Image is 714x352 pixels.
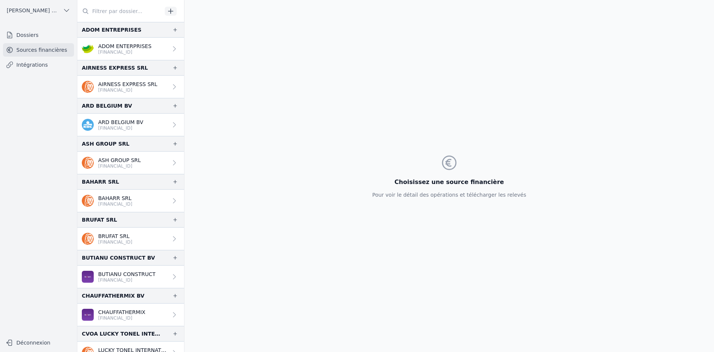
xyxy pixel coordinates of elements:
[77,190,184,212] a: BAHARR SRL [FINANCIAL_ID]
[77,38,184,60] a: ADOM ENTERPRISES [FINANCIAL_ID]
[82,233,94,245] img: ing.png
[98,125,143,131] p: [FINANCIAL_ID]
[77,4,162,18] input: Filtrer par dossier...
[82,329,160,338] div: CVOA LUCKY TONEL INTERNATIONAL
[82,271,94,283] img: BEOBANK_CTBKBEBX.png
[82,139,129,148] div: ASH GROUP SRL
[82,215,117,224] div: BRUFAT SRL
[3,58,74,72] a: Intégrations
[82,25,141,34] div: ADOM ENTREPRISES
[77,228,184,250] a: BRUFAT SRL [FINANCIAL_ID]
[98,80,157,88] p: AIRNESS EXPRESS SRL
[98,277,155,283] p: [FINANCIAL_ID]
[82,119,94,131] img: kbc.png
[82,157,94,169] img: ing.png
[77,304,184,326] a: CHAUFFATHERMIX [FINANCIAL_ID]
[77,152,184,174] a: ASH GROUP SRL [FINANCIAL_ID]
[82,81,94,93] img: ing.png
[82,309,94,321] img: BEOBANK_CTBKBEBX.png
[82,63,148,72] div: AIRNESS EXPRESS SRL
[98,163,141,169] p: [FINANCIAL_ID]
[372,178,526,187] h3: Choisissez une source financière
[3,337,74,349] button: Déconnexion
[98,232,132,240] p: BRUFAT SRL
[98,49,151,55] p: [FINANCIAL_ID]
[98,239,132,245] p: [FINANCIAL_ID]
[98,315,145,321] p: [FINANCIAL_ID]
[77,266,184,288] a: BUTIANU CONSTRUCT [FINANCIAL_ID]
[98,308,145,316] p: CHAUFFATHERMIX
[77,76,184,98] a: AIRNESS EXPRESS SRL [FINANCIAL_ID]
[98,194,132,202] p: BAHARR SRL
[98,156,141,164] p: ASH GROUP SRL
[82,195,94,207] img: ing.png
[7,7,60,14] span: [PERSON_NAME] ET PARTNERS SRL
[98,87,157,93] p: [FINANCIAL_ID]
[372,191,526,199] p: Pour voir le détail des opérations et télécharger les relevés
[3,4,74,16] button: [PERSON_NAME] ET PARTNERS SRL
[3,43,74,57] a: Sources financières
[82,43,94,55] img: crelan.png
[98,270,155,278] p: BUTIANU CONSTRUCT
[82,253,155,262] div: BUTIANU CONSTRUCT BV
[3,28,74,42] a: Dossiers
[98,118,143,126] p: ARD BELGIUM BV
[82,177,119,186] div: BAHARR SRL
[77,114,184,136] a: ARD BELGIUM BV [FINANCIAL_ID]
[82,101,132,110] div: ARD BELGIUM BV
[98,42,151,50] p: ADOM ENTERPRISES
[98,201,132,207] p: [FINANCIAL_ID]
[82,291,144,300] div: CHAUFFATHERMIX BV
